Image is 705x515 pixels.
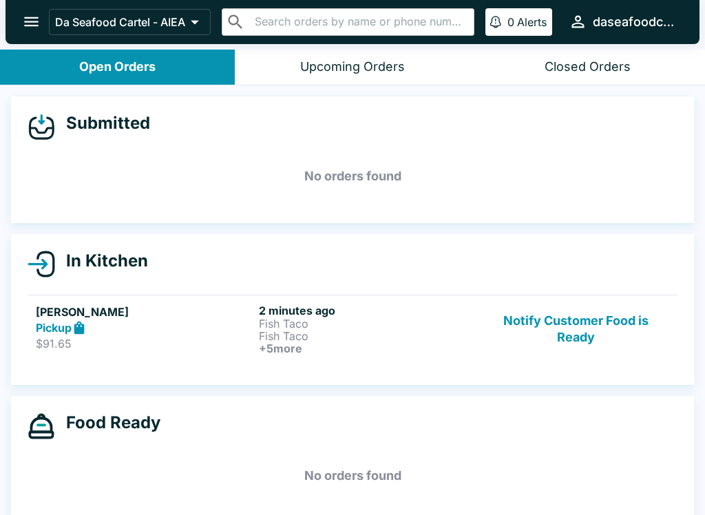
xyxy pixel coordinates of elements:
button: Da Seafood Cartel - AIEA [49,9,211,35]
input: Search orders by name or phone number [251,12,468,32]
h6: + 5 more [259,342,476,355]
p: Da Seafood Cartel - AIEA [55,15,185,29]
h5: No orders found [28,451,677,501]
div: Closed Orders [545,59,631,75]
button: daseafoodcartel [563,7,683,36]
div: Upcoming Orders [300,59,405,75]
strong: Pickup [36,321,72,335]
p: $91.65 [36,337,253,350]
p: 0 [507,15,514,29]
button: Notify Customer Food is Ready [483,304,669,355]
p: Fish Taco [259,317,476,330]
h5: No orders found [28,151,677,201]
p: Fish Taco [259,330,476,342]
h4: In Kitchen [55,251,148,271]
h4: Food Ready [55,412,160,433]
p: Alerts [517,15,547,29]
div: daseafoodcartel [593,14,677,30]
div: Open Orders [79,59,156,75]
h6: 2 minutes ago [259,304,476,317]
h4: Submitted [55,113,150,134]
h5: [PERSON_NAME] [36,304,253,320]
button: open drawer [14,4,49,39]
a: [PERSON_NAME]Pickup$91.652 minutes agoFish TacoFish Taco+5moreNotify Customer Food is Ready [28,295,677,363]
